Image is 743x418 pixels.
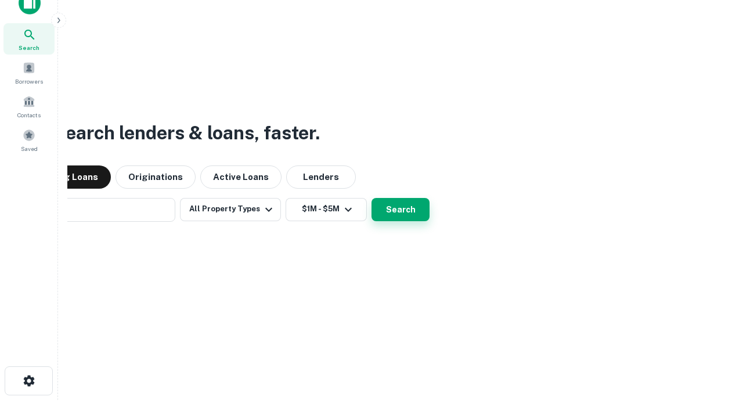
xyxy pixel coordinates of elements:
[3,124,55,156] a: Saved
[53,119,320,147] h3: Search lenders & loans, faster.
[21,144,38,153] span: Saved
[3,91,55,122] a: Contacts
[116,165,196,189] button: Originations
[17,110,41,120] span: Contacts
[19,43,39,52] span: Search
[200,165,282,189] button: Active Loans
[685,325,743,381] iframe: Chat Widget
[3,23,55,55] a: Search
[3,57,55,88] a: Borrowers
[371,198,430,221] button: Search
[286,198,367,221] button: $1M - $5M
[286,165,356,189] button: Lenders
[180,198,281,221] button: All Property Types
[15,77,43,86] span: Borrowers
